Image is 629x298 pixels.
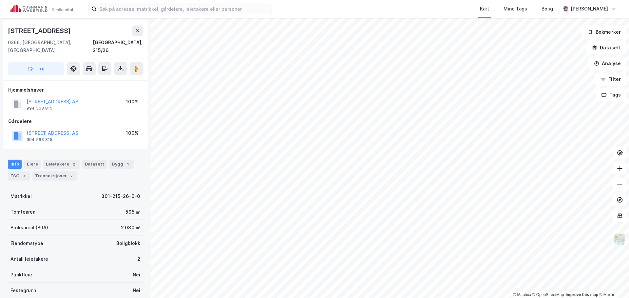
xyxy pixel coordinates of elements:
div: [STREET_ADDRESS] [8,26,72,36]
div: Punktleie [10,271,32,279]
button: Bokmerker [582,26,626,39]
div: Antall leietakere [10,255,48,263]
div: Nei [133,287,140,294]
div: 0366, [GEOGRAPHIC_DATA], [GEOGRAPHIC_DATA] [8,39,93,54]
div: Mine Tags [504,5,527,13]
div: Datasett [82,160,107,169]
input: Søk på adresse, matrikkel, gårdeiere, leietakere eller personer [97,4,272,14]
div: Bygg [109,160,134,169]
div: Leietakere [43,160,80,169]
img: Z [614,233,626,245]
div: Tomteareal [10,208,37,216]
div: 994 563 815 [27,106,52,111]
div: 595 ㎡ [125,208,140,216]
div: 100% [126,129,139,137]
div: Kart [480,5,489,13]
a: Improve this map [566,292,598,297]
div: 2 [70,161,77,167]
div: Kontrollprogram for chat [596,267,629,298]
div: Bruksareal (BRA) [10,224,48,232]
div: 994 563 815 [27,137,52,142]
div: 301-215-26-0-0 [101,192,140,200]
div: 2 030 ㎡ [121,224,140,232]
button: Filter [595,73,626,86]
a: OpenStreetMap [532,292,564,297]
button: Tags [596,88,626,101]
div: Bolig [542,5,553,13]
div: [GEOGRAPHIC_DATA], 215/26 [93,39,143,54]
div: Hjemmelshaver [8,86,143,94]
div: Transaksjoner [32,171,77,181]
button: Tag [8,62,64,75]
div: Boligblokk [116,239,140,247]
div: [PERSON_NAME] [571,5,608,13]
div: Info [8,160,22,169]
iframe: Chat Widget [596,267,629,298]
div: 2 [137,255,140,263]
div: 1 [124,161,131,167]
div: ESG [8,171,30,181]
button: Analyse [588,57,626,70]
div: Festegrunn [10,287,36,294]
div: 3 [21,173,27,179]
div: 7 [68,173,75,179]
div: 100% [126,98,139,106]
a: Mapbox [513,292,531,297]
div: Matrikkel [10,192,32,200]
div: Gårdeiere [8,117,143,125]
div: Nei [133,271,140,279]
div: Eiendomstype [10,239,43,247]
button: Datasett [586,41,626,54]
img: cushman-wakefield-realkapital-logo.202ea83816669bd177139c58696a8fa1.svg [10,4,73,13]
div: Eiere [24,160,41,169]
